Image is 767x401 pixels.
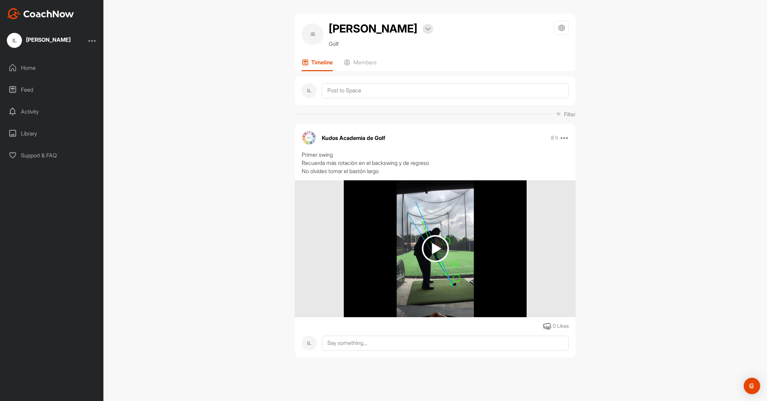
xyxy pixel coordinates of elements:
[302,23,324,45] div: IB
[564,110,576,118] p: Filter
[26,37,71,42] div: [PERSON_NAME]
[425,27,430,31] img: arrow-down
[302,83,317,98] div: IL
[4,147,100,164] div: Support & FAQ
[7,8,74,19] img: CoachNow
[329,40,433,48] p: Golf
[344,180,526,317] img: media
[311,59,333,66] p: Timeline
[422,235,449,262] img: play
[302,336,317,351] div: IL
[551,134,558,141] p: 8 h
[322,134,385,142] p: Kudos Academia de Golf
[7,33,22,48] div: IL
[744,378,760,394] div: Open Intercom Messenger
[4,103,100,120] div: Activity
[302,151,569,175] div: Primer swing Recuerda más rotación en el backswing y de regreso No olvides tomar el bastón largo
[553,322,569,330] div: 0 Likes
[329,21,417,37] h2: [PERSON_NAME]
[4,125,100,142] div: Library
[353,59,377,66] p: Members
[4,59,100,76] div: Home
[4,81,100,98] div: Feed
[302,130,317,145] img: avatar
